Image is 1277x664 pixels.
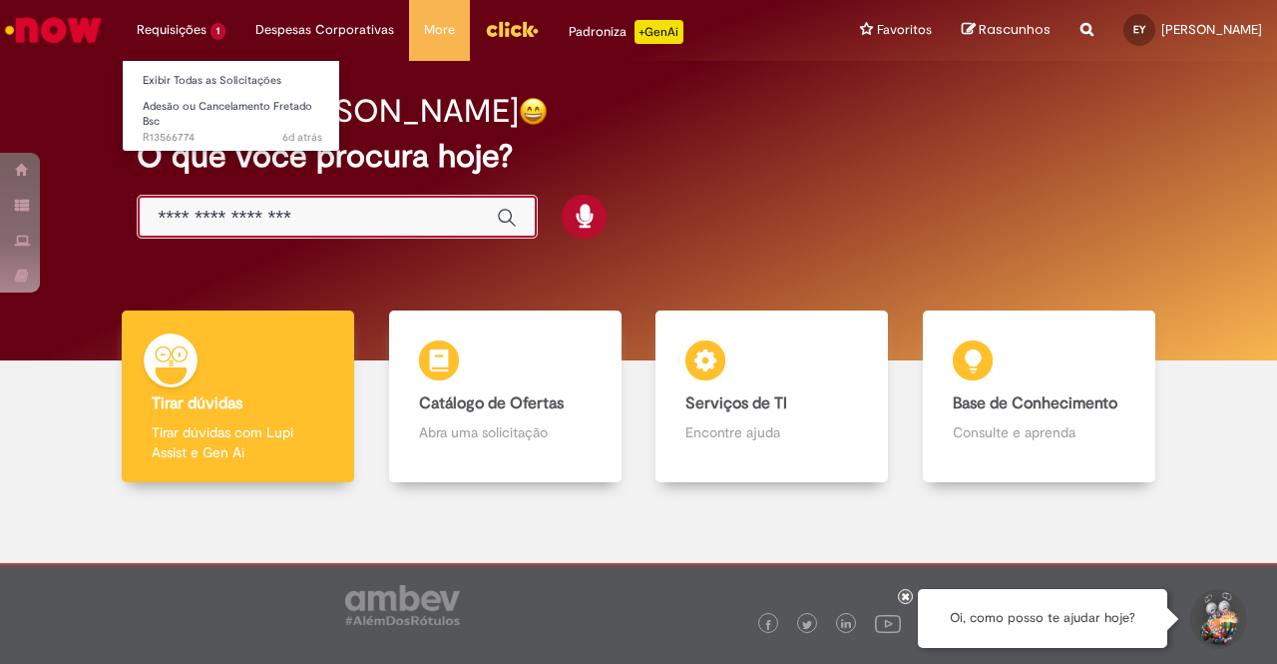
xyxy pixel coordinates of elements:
[152,393,242,413] b: Tirar dúvidas
[372,311,639,483] a: Catálogo de Ofertas Abra uma solicitação
[962,21,1051,40] a: Rascunhos
[685,422,858,442] p: Encontre ajuda
[1133,23,1145,36] span: EY
[802,620,812,630] img: logo_footer_twitter.png
[282,130,322,145] time: 25/09/2025 14:01:25
[569,20,683,44] div: Padroniza
[979,20,1051,39] span: Rascunhos
[2,10,105,50] img: ServiceNow
[841,619,851,631] img: logo_footer_linkedin.png
[685,393,787,413] b: Serviços de TI
[485,14,539,44] img: click_logo_yellow_360x200.png
[143,130,322,146] span: R13566774
[137,139,1139,174] h2: O que você procura hoje?
[255,20,394,40] span: Despesas Corporativas
[763,620,773,630] img: logo_footer_facebook.png
[345,585,460,625] img: logo_footer_ambev_rotulo_gray.png
[123,70,342,92] a: Exibir Todas as Solicitações
[143,99,312,130] span: Adesão ou Cancelamento Fretado Bsc
[519,97,548,126] img: happy-face.png
[419,393,564,413] b: Catálogo de Ofertas
[638,311,906,483] a: Serviços de TI Encontre ajuda
[152,422,324,462] p: Tirar dúvidas com Lupi Assist e Gen Ai
[137,20,207,40] span: Requisições
[953,393,1117,413] b: Base de Conhecimento
[424,20,455,40] span: More
[1187,589,1247,649] button: Iniciar Conversa de Suporte
[635,20,683,44] p: +GenAi
[953,422,1125,442] p: Consulte e aprenda
[282,130,322,145] span: 6d atrás
[1161,21,1262,38] span: [PERSON_NAME]
[918,589,1167,648] div: Oi, como posso te ajudar hoje?
[419,422,592,442] p: Abra uma solicitação
[105,311,372,483] a: Tirar dúvidas Tirar dúvidas com Lupi Assist e Gen Ai
[877,20,932,40] span: Favoritos
[875,610,901,636] img: logo_footer_youtube.png
[123,96,342,139] a: Aberto R13566774 : Adesão ou Cancelamento Fretado Bsc
[211,23,225,40] span: 1
[906,311,1173,483] a: Base de Conhecimento Consulte e aprenda
[122,60,340,152] ul: Requisições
